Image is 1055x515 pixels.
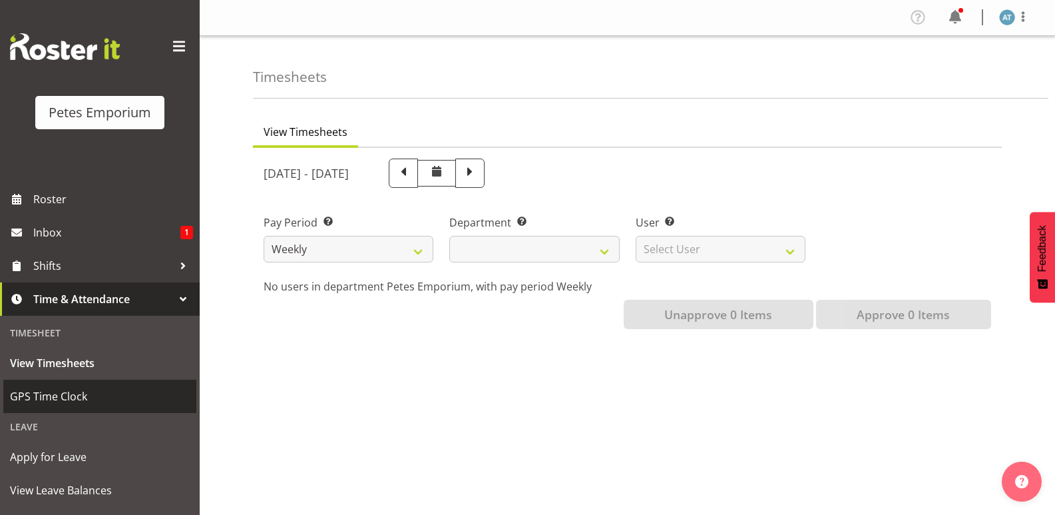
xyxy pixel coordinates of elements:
[3,346,196,380] a: View Timesheets
[33,189,193,209] span: Roster
[33,223,180,243] span: Inbox
[999,9,1015,25] img: alex-micheal-taniwha5364.jpg
[264,124,347,140] span: View Timesheets
[3,474,196,507] a: View Leave Balances
[857,306,950,323] span: Approve 0 Items
[624,300,813,329] button: Unapprove 0 Items
[33,256,173,276] span: Shifts
[1015,475,1028,488] img: help-xxl-2.png
[10,353,190,373] span: View Timesheets
[449,215,619,231] label: Department
[264,166,349,181] h5: [DATE] - [DATE]
[816,300,991,329] button: Approve 0 Items
[10,33,120,60] img: Rosterit website logo
[33,289,173,309] span: Time & Attendance
[636,215,805,231] label: User
[1036,225,1048,272] span: Feedback
[3,319,196,346] div: Timesheet
[180,226,193,239] span: 1
[253,69,327,85] h4: Timesheets
[664,306,772,323] span: Unapprove 0 Items
[10,386,190,406] span: GPS Time Clock
[3,413,196,440] div: Leave
[10,480,190,500] span: View Leave Balances
[3,440,196,474] a: Apply for Leave
[10,447,190,467] span: Apply for Leave
[1030,212,1055,302] button: Feedback - Show survey
[3,380,196,413] a: GPS Time Clock
[264,278,991,294] p: No users in department Petes Emporium, with pay period Weekly
[49,103,151,123] div: Petes Emporium
[264,215,433,231] label: Pay Period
